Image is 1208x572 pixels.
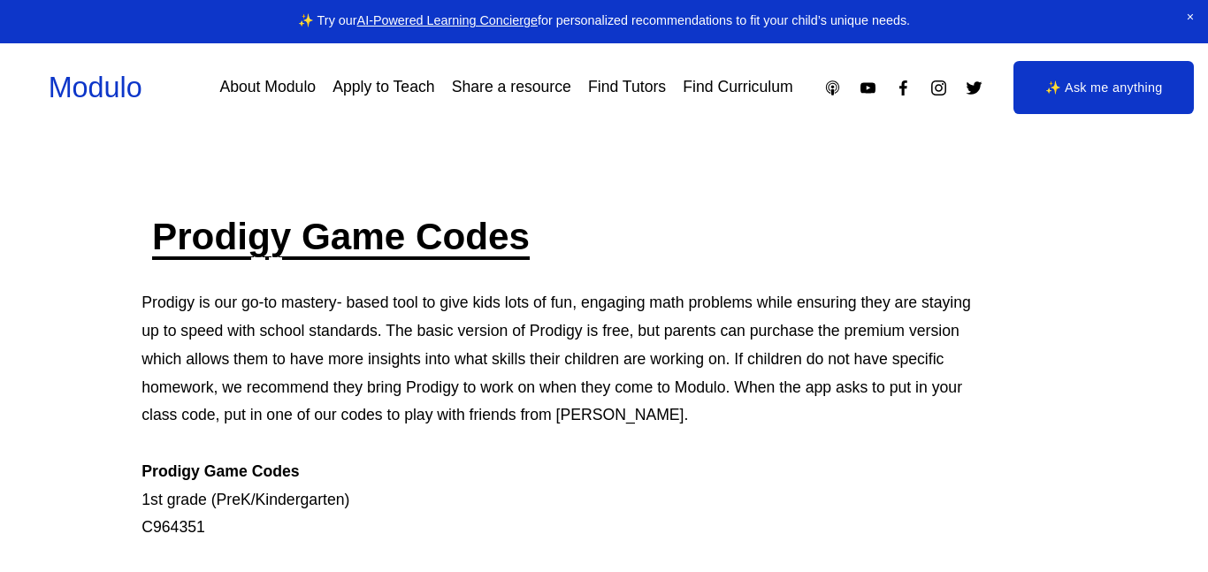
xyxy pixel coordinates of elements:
a: Facebook [894,79,913,97]
a: YouTube [859,79,877,97]
a: Apply to Teach [333,72,434,103]
a: Prodigy Game Codes [152,216,530,257]
a: Instagram [929,79,948,97]
a: ✨ Ask me anything [1013,61,1194,114]
a: Modulo [49,72,142,103]
a: Find Tutors [588,72,666,103]
a: AI-Powered Learning Concierge [357,13,538,27]
a: Share a resource [452,72,571,103]
a: Twitter [965,79,983,97]
a: Find Curriculum [683,72,792,103]
a: About Modulo [219,72,316,103]
a: Apple Podcasts [823,79,842,97]
p: Prodigy is our go-to mastery- based tool to give kids lots of fun, engaging math problems while e... [141,289,973,542]
strong: Prodigy Game Codes [141,462,299,480]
